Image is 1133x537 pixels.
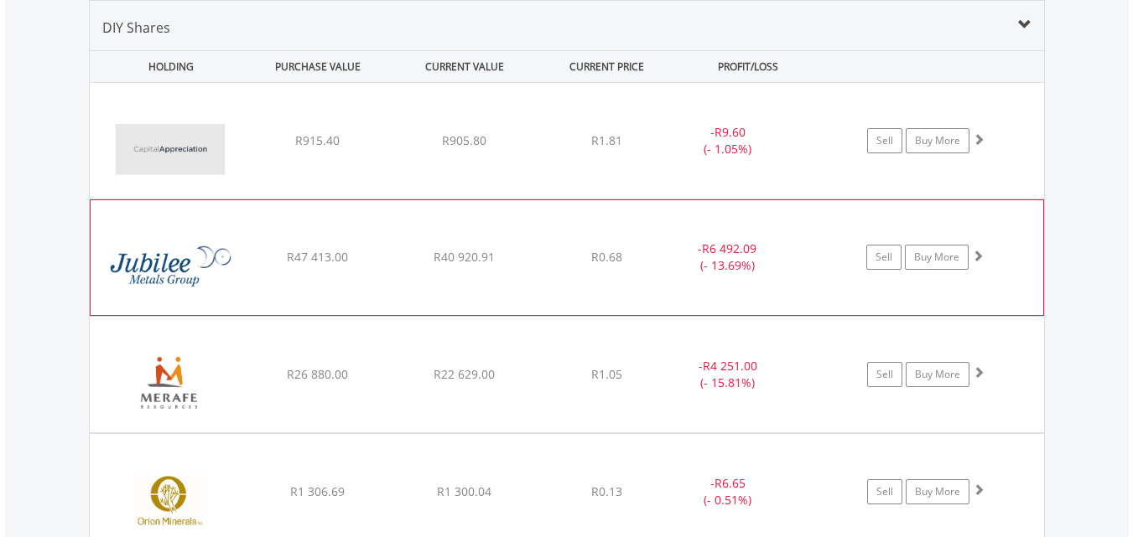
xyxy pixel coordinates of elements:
[867,362,902,387] a: Sell
[591,249,622,265] span: R0.68
[591,483,622,499] span: R0.13
[702,240,756,256] span: R6 492.09
[867,128,902,153] a: Sell
[98,338,242,428] img: EQU.ZA.MRF.png
[434,249,495,265] span: R40 920.91
[247,51,390,82] div: PURCHASE VALUE
[539,51,673,82] div: CURRENT PRICE
[437,483,491,499] span: R1 300.04
[677,51,820,82] div: PROFIT/LOSS
[906,362,969,387] a: Buy More
[715,124,746,140] span: R9.60
[442,132,486,148] span: R905.80
[295,132,340,148] span: R915.40
[393,51,537,82] div: CURRENT VALUE
[102,18,170,37] span: DIY Shares
[287,249,348,265] span: R47 413.00
[715,475,746,491] span: R6.65
[591,366,622,382] span: R1.05
[290,483,345,499] span: R1 306.69
[91,51,243,82] div: HOLDING
[906,479,969,504] a: Buy More
[98,104,242,194] img: EQU.ZA.CTA.png
[99,221,243,310] img: EQU.ZA.JBL.png
[906,128,969,153] a: Buy More
[867,479,902,504] a: Sell
[905,245,969,270] a: Buy More
[665,124,792,157] div: - (- 1.05%)
[703,358,757,374] span: R4 251.00
[287,366,348,382] span: R26 880.00
[665,475,792,509] div: - (- 0.51%)
[664,240,790,274] div: - (- 13.69%)
[591,132,622,148] span: R1.81
[665,358,792,391] div: - (- 15.81%)
[434,366,495,382] span: R22 629.00
[866,245,902,270] a: Sell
